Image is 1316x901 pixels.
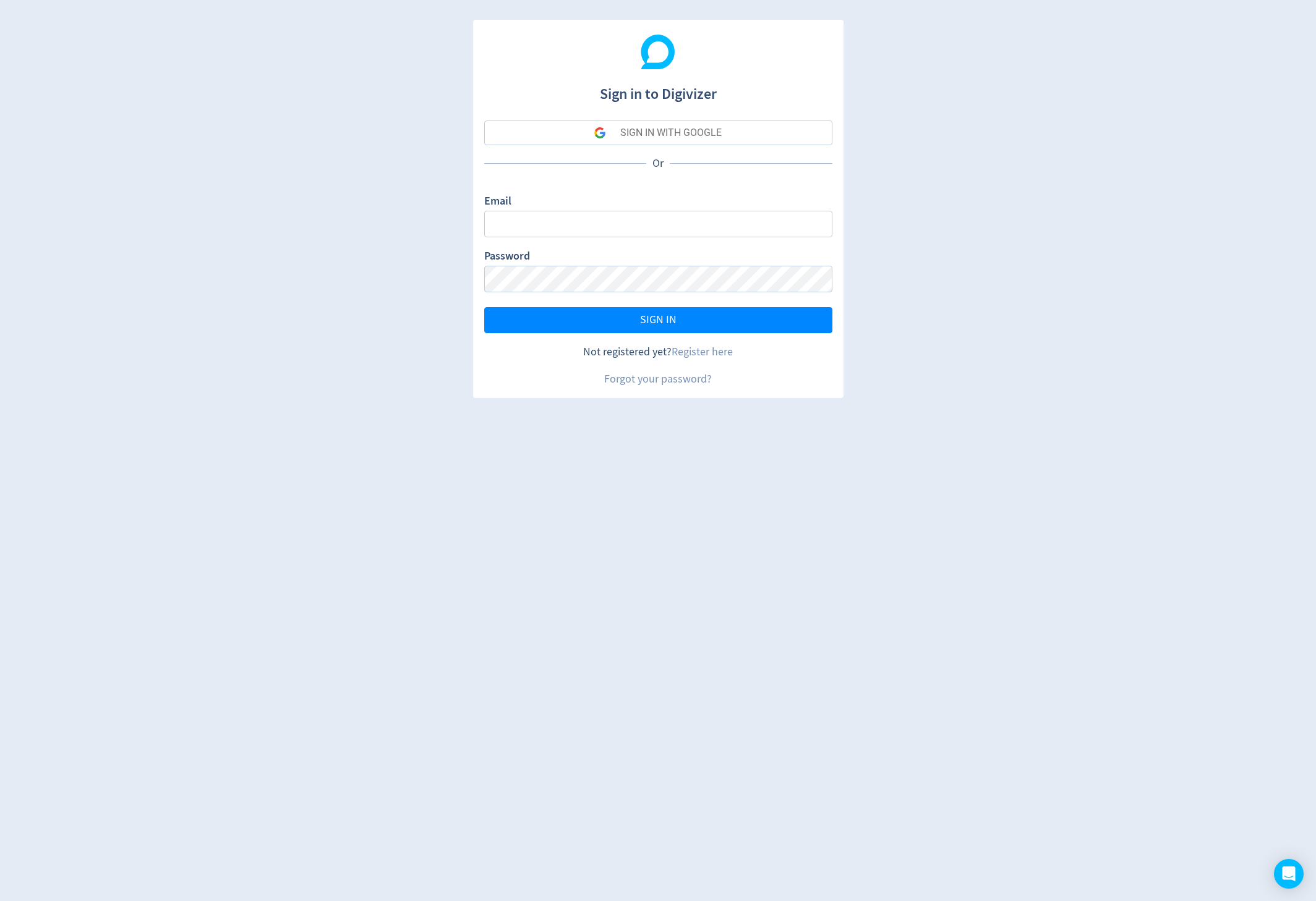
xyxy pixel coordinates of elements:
button: SIGN IN WITH GOOGLE [484,121,832,145]
a: Forgot your password? [604,372,712,386]
label: Password [484,248,530,266]
div: SIGN IN WITH GOOGLE [620,121,722,145]
div: Open Intercom Messenger [1274,859,1304,889]
button: SIGN IN [484,307,832,333]
div: Not registered yet? [484,344,832,360]
p: Or [646,156,670,171]
span: SIGN IN [640,315,677,326]
h1: Sign in to Digivizer [484,73,832,105]
a: Register here [672,345,733,359]
img: Digivizer Logo [641,35,675,69]
label: Email [484,193,511,211]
